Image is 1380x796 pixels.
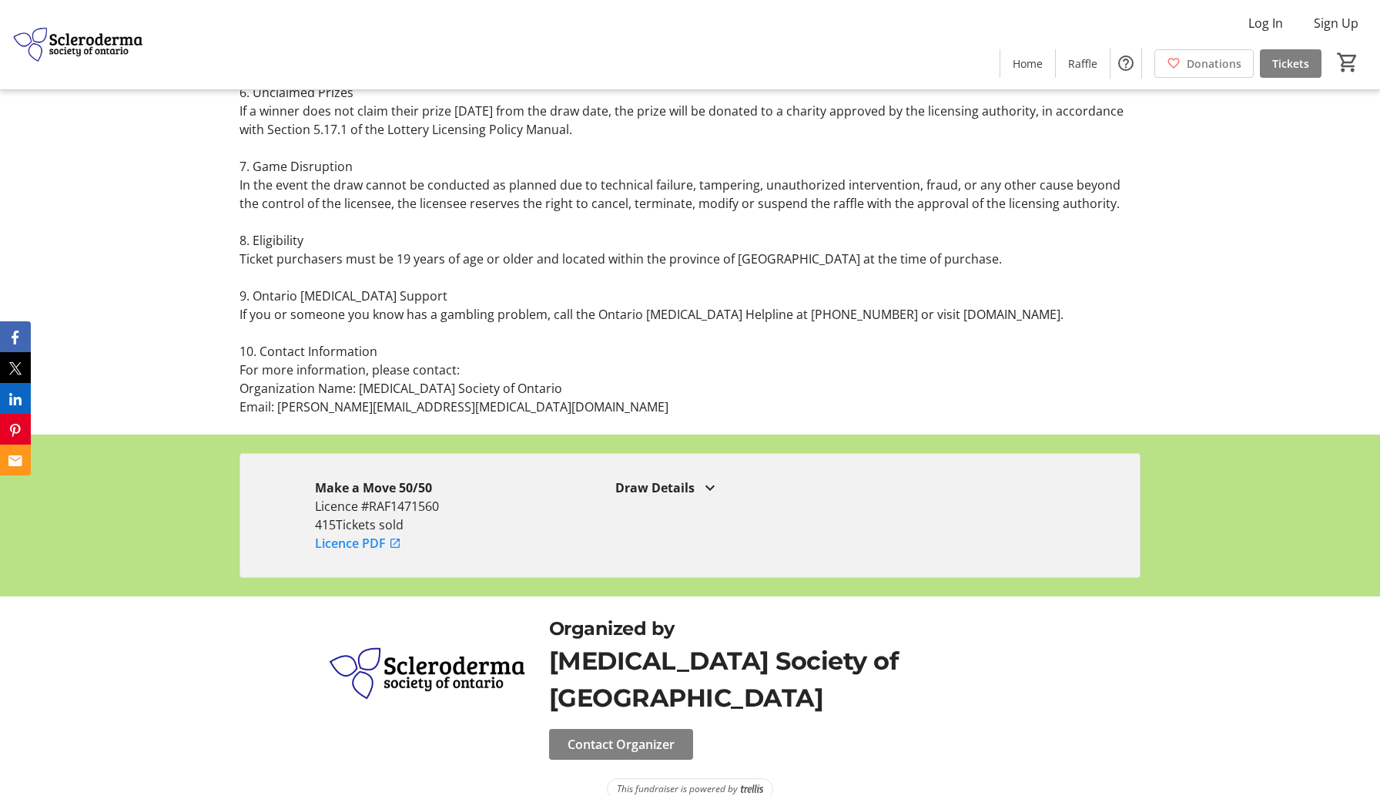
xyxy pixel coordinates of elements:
[1334,49,1362,76] button: Cart
[1260,49,1321,78] a: Tickets
[315,479,432,496] strong: Make a Move 50/50
[741,784,763,794] img: Trellis Logo
[239,250,1141,268] p: Ticket purchasers must be 19 years of age or older and located within the province of [GEOGRAPHIC...
[549,615,1057,643] div: Organized by
[239,287,1141,305] p: 9. Ontario [MEDICAL_DATA] Support
[568,735,675,754] span: Contact Organizer
[239,342,1141,361] p: 10. Contact Information
[1236,11,1295,35] button: Log In
[549,643,1057,717] div: [MEDICAL_DATA] Society of [GEOGRAPHIC_DATA]
[549,729,693,760] button: Contact Organizer
[239,379,1141,398] p: Organization Name: [MEDICAL_DATA] Society of Ontario
[615,479,1065,497] div: Draw Details
[1187,55,1241,72] span: Donations
[1301,11,1371,35] button: Sign Up
[1110,48,1141,79] button: Help
[239,398,1141,416] p: Email: [PERSON_NAME][EMAIL_ADDRESS][MEDICAL_DATA][DOMAIN_NAME]
[1154,49,1254,78] a: Donations
[239,83,1141,102] p: 6. Unclaimed Prizes
[1000,49,1055,78] a: Home
[315,516,540,534] p: 415 Tickets sold
[323,615,531,731] img: Scleroderma Society of Ontario logo
[9,6,146,83] img: Scleroderma Society of Ontario's Logo
[239,176,1141,213] p: In the event the draw cannot be conducted as planned due to technical failure, tampering, unautho...
[239,361,1141,379] p: For more information, please contact:
[1056,49,1110,78] a: Raffle
[239,231,1141,250] p: 8. Eligibility
[1248,14,1283,32] span: Log In
[315,534,401,552] a: Licence PDF
[315,497,540,516] p: Licence #RAF1471560
[239,305,1141,324] p: If you or someone you know has a gambling problem, call the Ontario [MEDICAL_DATA] Helpline at [P...
[1068,55,1097,72] span: Raffle
[239,102,1141,139] p: If a winner does not claim their prize [DATE] from the draw date, the prize will be donated to a ...
[1272,55,1309,72] span: Tickets
[617,782,738,796] span: This fundraiser is powered by
[239,157,1141,176] p: 7. Game Disruption
[1013,55,1043,72] span: Home
[1314,14,1358,32] span: Sign Up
